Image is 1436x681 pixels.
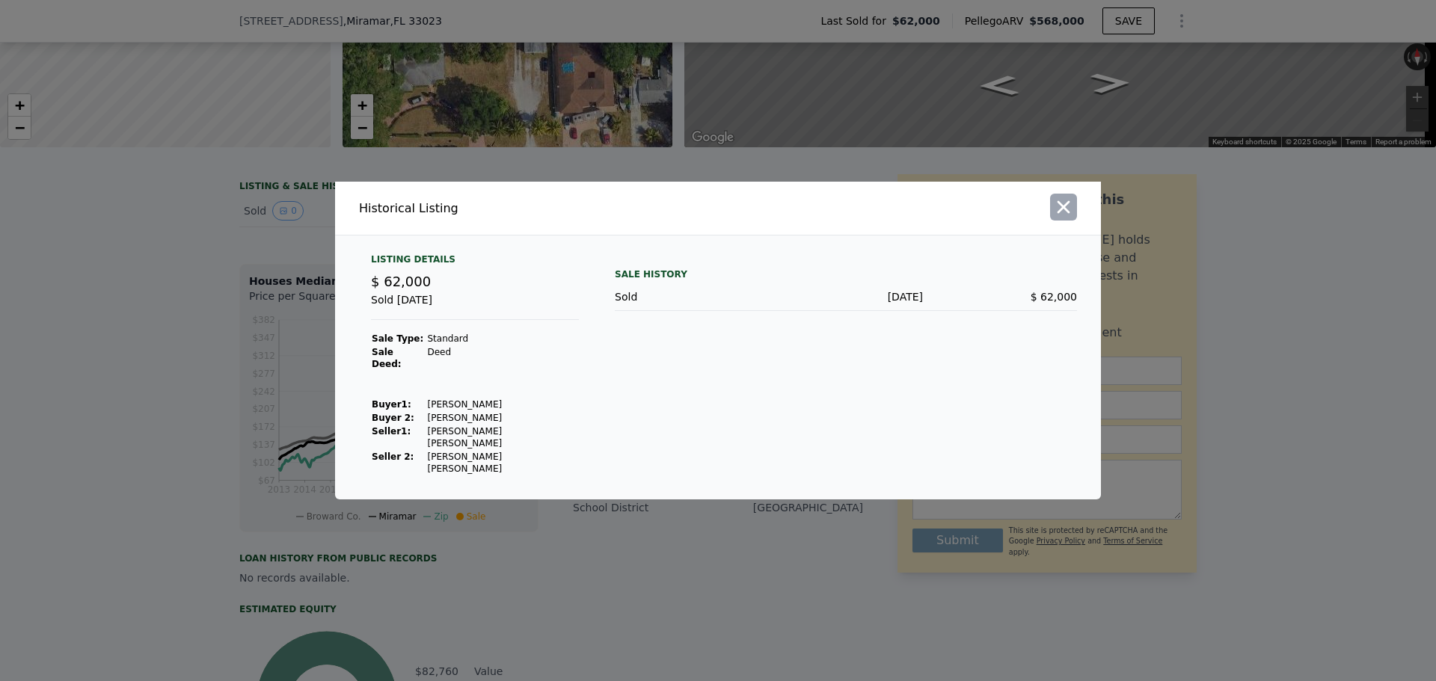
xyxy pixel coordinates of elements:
[372,426,411,437] strong: Seller 1 :
[372,452,414,462] strong: Seller 2:
[615,265,1077,283] div: Sale History
[372,347,402,369] strong: Sale Deed:
[426,425,579,450] td: [PERSON_NAME] [PERSON_NAME]
[371,253,579,271] div: Listing Details
[371,274,431,289] span: $ 62,000
[372,399,411,410] strong: Buyer 1 :
[426,332,579,345] td: Standard
[359,200,712,218] div: Historical Listing
[426,411,579,425] td: [PERSON_NAME]
[426,345,579,371] td: Deed
[372,413,414,423] strong: Buyer 2:
[615,289,769,304] div: Sold
[1031,291,1077,303] span: $ 62,000
[371,292,579,320] div: Sold [DATE]
[426,450,579,475] td: [PERSON_NAME] [PERSON_NAME]
[769,289,923,304] div: [DATE]
[426,398,579,411] td: [PERSON_NAME]
[372,333,423,344] strong: Sale Type:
